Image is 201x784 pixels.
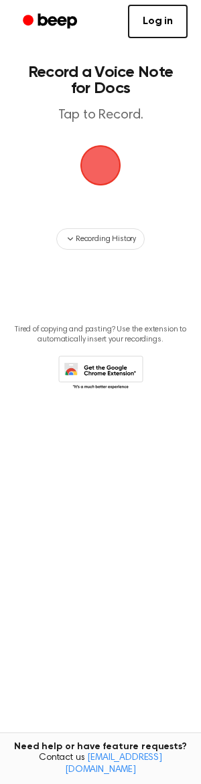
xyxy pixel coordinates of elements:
a: [EMAIL_ADDRESS][DOMAIN_NAME] [65,753,162,775]
a: Beep [13,9,89,35]
button: Recording History [56,228,145,250]
h1: Record a Voice Note for Docs [24,64,177,96]
p: Tired of copying and pasting? Use the extension to automatically insert your recordings. [11,325,190,345]
span: Recording History [76,233,136,245]
span: Contact us [8,753,193,776]
img: Beep Logo [80,145,121,185]
p: Tap to Record. [24,107,177,124]
a: Log in [128,5,188,38]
